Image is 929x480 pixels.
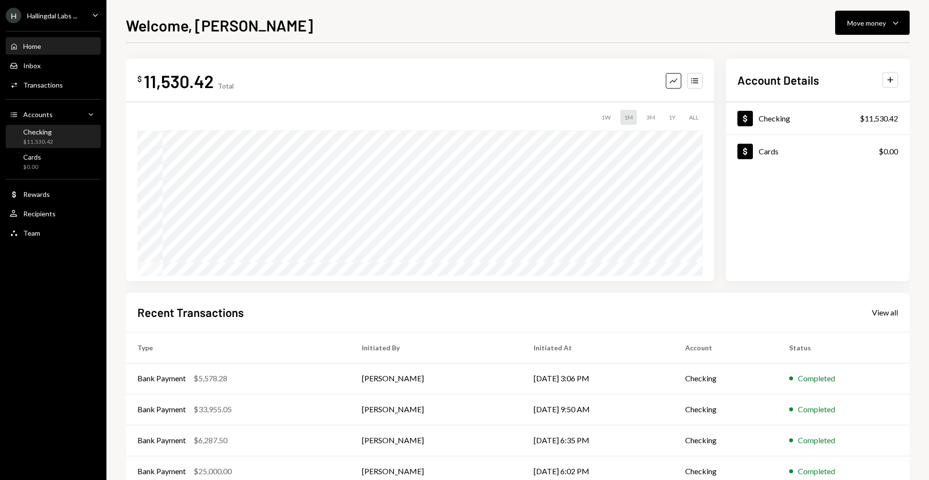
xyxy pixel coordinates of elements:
[137,373,186,384] div: Bank Payment
[6,76,101,93] a: Transactions
[6,8,21,23] div: H
[137,304,244,320] h2: Recent Transactions
[759,114,790,123] div: Checking
[798,373,835,384] div: Completed
[23,210,56,218] div: Recipients
[350,332,522,363] th: Initiated By
[665,110,679,125] div: 1Y
[137,74,142,84] div: $
[350,363,522,394] td: [PERSON_NAME]
[194,465,232,477] div: $25,000.00
[872,307,898,317] a: View all
[872,308,898,317] div: View all
[23,128,53,136] div: Checking
[860,113,898,124] div: $11,530.42
[23,138,53,146] div: $11,530.42
[685,110,703,125] div: ALL
[6,205,101,222] a: Recipients
[144,70,214,92] div: 11,530.42
[674,332,778,363] th: Account
[643,110,659,125] div: 3M
[27,12,77,20] div: Hallingdal Labs ...
[6,150,101,173] a: Cards$0.00
[674,394,778,425] td: Checking
[137,465,186,477] div: Bank Payment
[194,404,232,415] div: $33,955.05
[6,37,101,55] a: Home
[798,465,835,477] div: Completed
[194,373,227,384] div: $5,578.28
[218,82,234,90] div: Total
[6,57,101,74] a: Inbox
[23,81,63,89] div: Transactions
[194,435,227,446] div: $6,287.50
[835,11,910,35] button: Move money
[522,332,674,363] th: Initiated At
[23,110,53,119] div: Accounts
[23,42,41,50] div: Home
[798,435,835,446] div: Completed
[126,332,350,363] th: Type
[674,425,778,456] td: Checking
[847,18,886,28] div: Move money
[674,363,778,394] td: Checking
[522,363,674,394] td: [DATE] 3:06 PM
[6,224,101,241] a: Team
[726,135,910,167] a: Cards$0.00
[620,110,637,125] div: 1M
[522,394,674,425] td: [DATE] 9:50 AM
[350,394,522,425] td: [PERSON_NAME]
[350,425,522,456] td: [PERSON_NAME]
[726,102,910,135] a: Checking$11,530.42
[137,435,186,446] div: Bank Payment
[126,15,313,35] h1: Welcome, [PERSON_NAME]
[23,190,50,198] div: Rewards
[798,404,835,415] div: Completed
[6,185,101,203] a: Rewards
[23,163,41,171] div: $0.00
[137,404,186,415] div: Bank Payment
[23,229,40,237] div: Team
[879,146,898,157] div: $0.00
[778,332,910,363] th: Status
[6,125,101,148] a: Checking$11,530.42
[23,153,41,161] div: Cards
[759,147,779,156] div: Cards
[23,61,41,70] div: Inbox
[522,425,674,456] td: [DATE] 6:35 PM
[737,72,819,88] h2: Account Details
[6,105,101,123] a: Accounts
[598,110,614,125] div: 1W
